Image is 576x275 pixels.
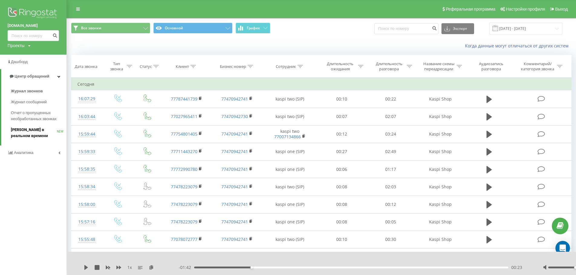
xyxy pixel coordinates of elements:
a: 77478223079 [171,184,197,190]
div: 15:59:44 [77,128,96,140]
a: 77787441739 [171,96,197,102]
div: 16:07:29 [77,93,96,105]
span: Журнал звонков [11,88,43,94]
td: 00:08 [317,213,366,231]
a: 77772990780 [171,166,197,172]
td: Kaspi Shop [415,143,466,160]
a: 77470942741 [221,96,248,102]
span: - 01:42 [179,264,194,270]
td: Kaspi Shop [415,108,466,125]
span: Отчет о пропущенных необработанных звонках [11,110,63,122]
td: Kaspi Shop [415,196,466,213]
div: 15:52:25 [77,251,96,263]
td: 01:14 [366,248,415,266]
td: 00:08 [317,196,366,213]
td: kaspi two (SIP) [262,231,317,248]
div: 15:58:34 [77,181,96,193]
div: Аудиозапись разговора [471,61,511,72]
td: 01:17 [366,161,415,178]
a: 77754801405 [171,131,197,137]
button: Все звонки [71,23,150,34]
span: Динамика + остальные (кр... [424,251,457,262]
td: 00:30 [366,231,415,248]
span: Все звонки [81,26,101,30]
div: Длительность разговора [373,61,405,72]
div: Дата звонка [75,64,97,69]
a: 77470942741 [221,149,248,154]
td: kaspi two (SIP) [262,178,317,196]
td: kaspi one (SIP) [262,213,317,231]
div: Open Intercom Messenger [555,241,570,255]
td: 00:05 [366,213,415,231]
input: Поиск по номеру [374,23,438,34]
td: 02:49 [366,143,415,160]
td: Kaspi Shop [415,161,466,178]
div: Статус [140,64,152,69]
span: Выход [555,7,568,11]
button: Экспорт [441,23,474,34]
button: График [236,23,270,34]
a: [PERSON_NAME] в реальном времениNEW [11,124,67,141]
td: kaspi two (SIP) [262,108,317,125]
td: 02:07 [366,108,415,125]
td: 00:06 [317,161,366,178]
span: 1 x [127,264,132,270]
div: Длительность ожидания [324,61,356,72]
a: Центр обращений [1,69,67,84]
a: Когда данные могут отличаться от других систем [465,43,571,49]
td: Kaspi Shop [415,125,466,143]
div: Проекты [8,43,24,49]
td: kaspi two [262,125,317,143]
td: 00:22 [366,90,415,108]
a: 77027965411 [171,114,197,119]
div: Тип звонка [108,61,125,72]
td: 00:27 [317,143,366,160]
td: Kaspi Shop [415,231,466,248]
div: 15:55:48 [77,234,96,245]
span: 00:23 [511,264,522,270]
a: 77470942730 [221,114,248,119]
div: 15:59:33 [77,146,96,158]
td: Kaspi Shop [415,90,466,108]
td: 00:07 [317,108,366,125]
span: Настройки профиля [506,7,545,11]
a: Отчет о пропущенных необработанных звонках [11,107,67,124]
td: Сегодня [71,78,571,90]
td: 02:03 [366,178,415,196]
div: Accessibility label [250,266,253,269]
td: kaspi two (SIP) [262,90,317,108]
a: 77470942741 [221,201,248,207]
a: Журнал звонков [11,86,67,97]
td: 03:24 [366,125,415,143]
td: Kaspi Shop [415,213,466,231]
div: Комментарий/категория звонка [520,61,555,72]
a: Журнал сообщений [11,97,67,107]
span: Дашборд [11,59,28,64]
td: 00:10 [317,90,366,108]
a: 77078072777 [171,236,197,242]
div: 15:58:35 [77,163,96,175]
div: 15:58:00 [77,199,96,210]
span: Аналитика [14,150,33,155]
div: Название схемы переадресации [423,61,455,72]
a: 77007134866 [274,134,301,139]
a: 77478223079 [171,201,197,207]
a: 77470942741 [221,166,248,172]
div: Бизнес номер [220,64,246,69]
a: 77470942741 [221,219,248,225]
a: 77711443270 [171,149,197,154]
input: Поиск по номеру [8,30,59,41]
div: Сотрудник [276,64,296,69]
td: 00:08 [317,248,366,266]
a: 77478223079 [171,219,197,225]
span: Реферальная программа [446,7,495,11]
td: 00:10 [317,231,366,248]
div: Клиент [176,64,189,69]
td: kaspi one (SIP) [262,196,317,213]
button: Основной [153,23,233,34]
a: 77470942741 [221,184,248,190]
img: Ringostat logo [8,6,59,21]
span: Центр обращений [15,74,49,78]
td: [PERSON_NAME] (SIP) [262,248,317,266]
td: 00:08 [317,178,366,196]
